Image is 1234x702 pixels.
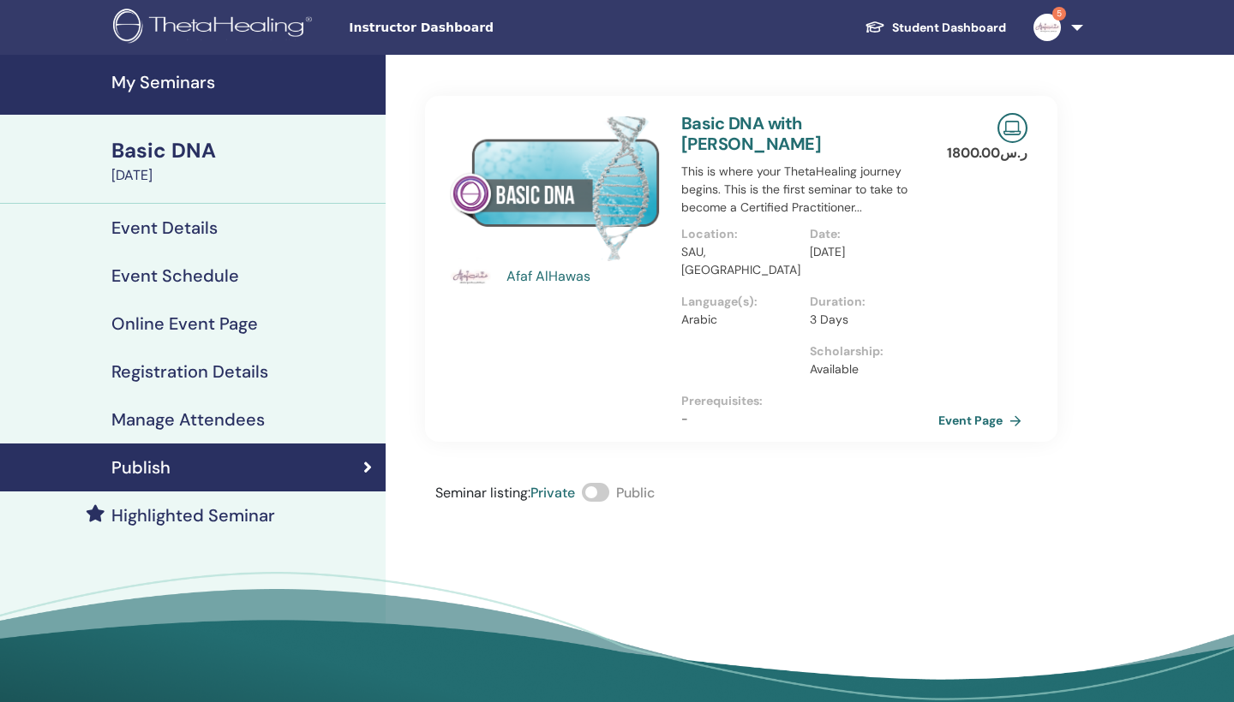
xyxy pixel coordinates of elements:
a: Basic DNA with [PERSON_NAME] [681,112,821,155]
p: This is where your ThetaHealing journey begins. This is the first seminar to take to become a Cer... [681,163,938,217]
img: default.jpg [450,256,491,297]
p: Arabic [681,311,800,329]
p: 3 Days [810,311,928,329]
span: Seminar listing : [435,484,530,502]
span: Instructor Dashboard [349,19,606,37]
div: [DATE] [111,165,375,186]
h4: Highlighted Seminar [111,505,275,526]
a: Student Dashboard [851,12,1020,44]
img: logo.png [113,9,318,47]
p: Prerequisites : [681,392,938,410]
img: Basic DNA [450,113,661,261]
p: Language(s) : [681,293,800,311]
span: 5 [1052,7,1066,21]
h4: My Seminars [111,72,375,92]
p: ر.س 1800.00 [947,143,1027,164]
div: Basic DNA [111,136,375,165]
a: Event Page [938,408,1028,433]
img: Live Online Seminar [997,113,1027,143]
a: Afaf AlHawas [506,266,665,287]
img: graduation-cap-white.svg [865,20,885,34]
h4: Event Details [111,217,218,238]
h4: Manage Attendees [111,409,265,430]
span: Public [616,484,655,502]
p: Date : [810,225,928,243]
p: Location : [681,225,800,243]
p: [DATE] [810,243,928,261]
p: SAU, [GEOGRAPHIC_DATA] [681,243,800,279]
h4: Publish [111,457,171,478]
p: - [681,410,938,428]
h4: Event Schedule [111,265,239,286]
a: Basic DNA[DATE] [101,136,386,186]
p: Duration : [810,293,928,311]
span: Private [530,484,575,502]
h4: Online Event Page [111,313,258,334]
img: default.jpg [1033,14,1061,41]
h4: Registration Details [111,361,268,382]
p: Available [810,360,928,378]
p: Scholarship : [810,342,928,360]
